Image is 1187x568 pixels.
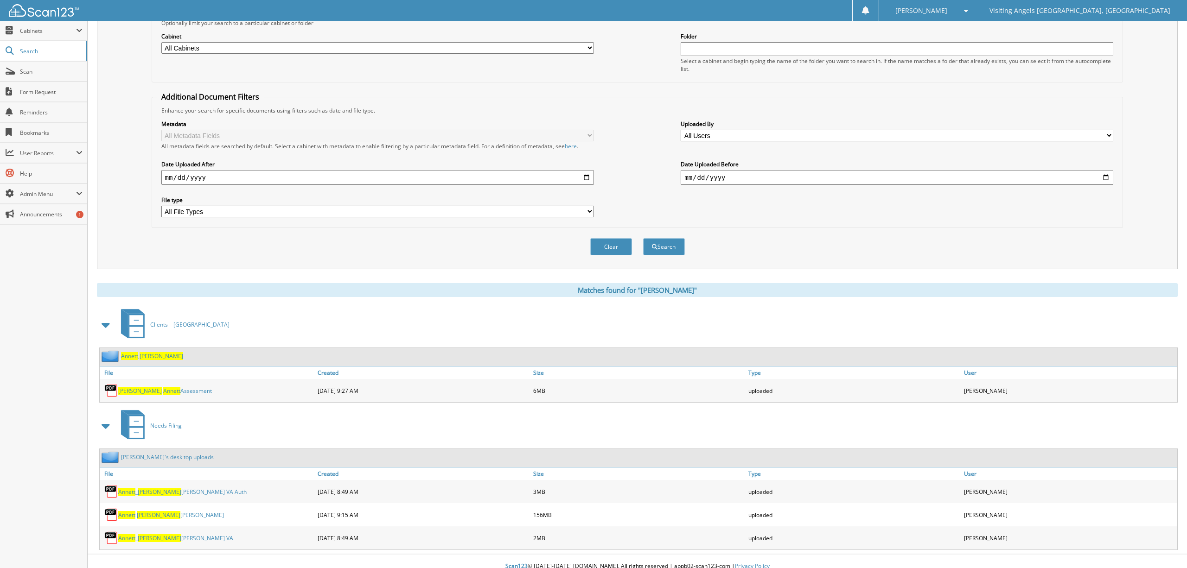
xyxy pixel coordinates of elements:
span: User Reports [20,149,76,157]
a: Annett_[PERSON_NAME][PERSON_NAME] VA [118,534,233,542]
a: Clients – [GEOGRAPHIC_DATA] [115,306,230,343]
div: uploaded [746,529,962,547]
a: Size [531,467,747,480]
button: Clear [590,238,632,255]
div: [DATE] 9:15 AM [315,505,531,524]
a: Annett_[PERSON_NAME][PERSON_NAME] VA Auth [118,488,247,496]
span: Admin Menu [20,190,76,198]
span: [PERSON_NAME] [895,8,947,13]
a: User [962,467,1177,480]
img: folder2.png [102,350,121,362]
img: folder2.png [102,451,121,463]
div: 2MB [531,529,747,547]
a: Type [746,366,962,379]
img: scan123-logo-white.svg [9,4,79,17]
span: [PERSON_NAME] [138,534,181,542]
span: Search [20,47,81,55]
span: Annett [121,352,138,360]
a: Annett [PERSON_NAME][PERSON_NAME] [118,511,224,519]
div: Select a cabinet and begin typing the name of the folder you want to search in. If the name match... [681,57,1113,73]
div: uploaded [746,505,962,524]
img: PDF.png [104,485,118,499]
label: File type [161,196,594,204]
span: Annett [118,488,135,496]
span: Reminders [20,108,83,116]
span: Scan [20,68,83,76]
div: [DATE] 8:49 AM [315,529,531,547]
span: Bookmarks [20,129,83,137]
span: Annett [118,511,135,519]
span: Form Request [20,88,83,96]
a: [PERSON_NAME]'s desk top uploads [121,453,214,461]
a: here [565,142,577,150]
label: Uploaded By [681,120,1113,128]
div: 3MB [531,482,747,501]
span: Help [20,170,83,177]
img: PDF.png [104,531,118,545]
a: Needs Filing [115,407,182,444]
a: [PERSON_NAME] AnnettAssessment [118,387,212,395]
div: 156MB [531,505,747,524]
a: Size [531,366,747,379]
div: uploaded [746,482,962,501]
span: Visiting Angels [GEOGRAPHIC_DATA], [GEOGRAPHIC_DATA] [989,8,1170,13]
a: Created [315,366,531,379]
input: end [681,170,1113,185]
img: PDF.png [104,384,118,398]
div: [PERSON_NAME] [962,505,1177,524]
span: Clients – [GEOGRAPHIC_DATA] [150,321,230,328]
a: User [962,366,1177,379]
div: [DATE] 9:27 AM [315,381,531,400]
div: [DATE] 8:49 AM [315,482,531,501]
div: All metadata fields are searched by default. Select a cabinet with metadata to enable filtering b... [161,142,594,150]
div: Enhance your search for specific documents using filters such as date and file type. [157,107,1118,114]
input: start [161,170,594,185]
div: Matches found for "[PERSON_NAME]" [97,283,1178,297]
div: 1 [76,211,83,218]
label: Metadata [161,120,594,128]
span: Annett [118,534,135,542]
span: [PERSON_NAME] [140,352,183,360]
div: [PERSON_NAME] [962,482,1177,501]
div: uploaded [746,381,962,400]
div: [PERSON_NAME] [962,529,1177,547]
a: File [100,467,315,480]
span: Annett [163,387,180,395]
legend: Additional Document Filters [157,92,264,102]
button: Search [643,238,685,255]
span: [PERSON_NAME] [138,488,181,496]
img: PDF.png [104,508,118,522]
div: 6MB [531,381,747,400]
a: Type [746,467,962,480]
span: Announcements [20,210,83,218]
div: [PERSON_NAME] [962,381,1177,400]
a: File [100,366,315,379]
span: [PERSON_NAME] [137,511,180,519]
span: Needs Filing [150,422,182,429]
span: Cabinets [20,27,76,35]
label: Folder [681,32,1113,40]
div: Optionally limit your search to a particular cabinet or folder [157,19,1118,27]
label: Date Uploaded After [161,160,594,168]
label: Cabinet [161,32,594,40]
label: Date Uploaded Before [681,160,1113,168]
a: Created [315,467,531,480]
a: Annett,[PERSON_NAME] [121,352,183,360]
span: [PERSON_NAME] [118,387,162,395]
